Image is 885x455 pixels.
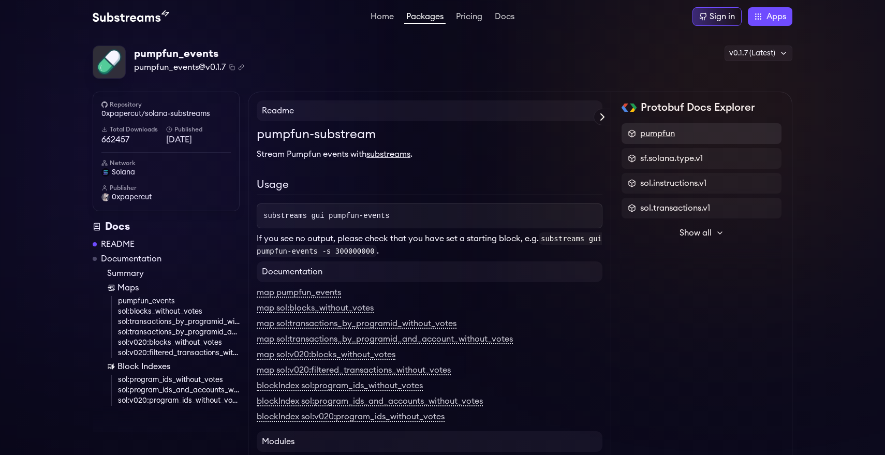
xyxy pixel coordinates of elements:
h2: Usage [257,177,602,195]
a: sol:transactions_by_programid_without_votes [118,317,240,327]
button: Copy package name and version [229,64,235,70]
img: Substream's logo [93,10,169,23]
a: Home [368,12,396,23]
span: Show all [680,227,712,239]
img: User Avatar [101,193,110,201]
h6: Published [166,125,231,134]
h6: Network [101,159,231,167]
span: pumpfun [640,127,675,140]
h6: Total Downloads [101,125,166,134]
a: map sol:blocks_without_votes [257,304,374,313]
h4: Modules [257,431,602,452]
img: Package Logo [93,46,125,78]
a: Docs [493,12,517,23]
span: solana [112,167,135,178]
a: sol:program_ids_and_accounts_without_votes [118,385,240,395]
a: map pumpfun_events [257,288,341,298]
a: substreams [366,150,410,158]
a: Block Indexes [107,360,240,373]
h2: Protobuf Docs Explorer [641,100,755,115]
a: pumpfun_events [118,296,240,306]
a: Packages [404,12,446,24]
div: Sign in [710,10,735,23]
a: README [101,238,135,251]
a: 0xpapercut/solana-substreams [101,109,231,119]
a: map sol:transactions_by_programid_and_account_without_votes [257,335,513,344]
a: Summary [107,267,240,280]
img: Map icon [107,284,115,292]
a: solana [101,167,231,178]
div: Docs [93,219,240,234]
span: sf.solana.type.v1 [640,152,703,165]
button: Copy .spkg link to clipboard [238,64,244,70]
a: blockIndex sol:program_ids_and_accounts_without_votes [257,397,483,406]
span: substreams gui pumpfun-events [263,212,390,220]
a: blockIndex sol:v020:program_ids_without_votes [257,413,445,422]
span: sol.instructions.v1 [640,177,706,189]
a: sol:transactions_by_programid_and_account_without_votes [118,327,240,337]
a: Documentation [101,253,161,265]
a: Pricing [454,12,484,23]
div: v0.1.7 (Latest) [725,46,792,61]
a: sol:v020:blocks_without_votes [118,337,240,348]
h4: Documentation [257,261,602,282]
h1: pumpfun-substream [257,125,602,144]
h4: Readme [257,100,602,121]
a: sol:v020:filtered_transactions_without_votes [118,348,240,358]
img: solana [101,168,110,177]
span: 662457 [101,134,166,146]
a: Sign in [692,7,742,26]
code: substreams gui pumpfun-events -s 300000000 [257,232,602,257]
a: blockIndex sol:program_ids_without_votes [257,381,423,391]
p: Stream Pumpfun events with . [257,148,602,160]
img: Protobuf [622,104,637,112]
h6: Publisher [101,184,231,192]
a: sol:v020:program_ids_without_votes [118,395,240,406]
button: Show all [622,223,781,243]
h6: Repository [101,100,231,109]
a: Maps [107,282,240,294]
span: 0xpapercut [112,192,152,202]
span: pumpfun_events@v0.1.7 [134,61,226,74]
a: 0xpapercut [101,192,231,202]
img: Block Index icon [107,362,115,371]
a: sol:program_ids_without_votes [118,375,240,385]
div: pumpfun_events [134,47,244,61]
a: map sol:v020:filtered_transactions_without_votes [257,366,451,375]
a: sol:blocks_without_votes [118,306,240,317]
a: map sol:v020:blocks_without_votes [257,350,395,360]
span: sol.transactions.v1 [640,202,710,214]
span: [DATE] [166,134,231,146]
p: If you see no output, please check that you have set a starting block, e.g. . [257,232,602,257]
img: github [101,101,108,108]
a: map sol:transactions_by_programid_without_votes [257,319,456,329]
span: Apps [766,10,786,23]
